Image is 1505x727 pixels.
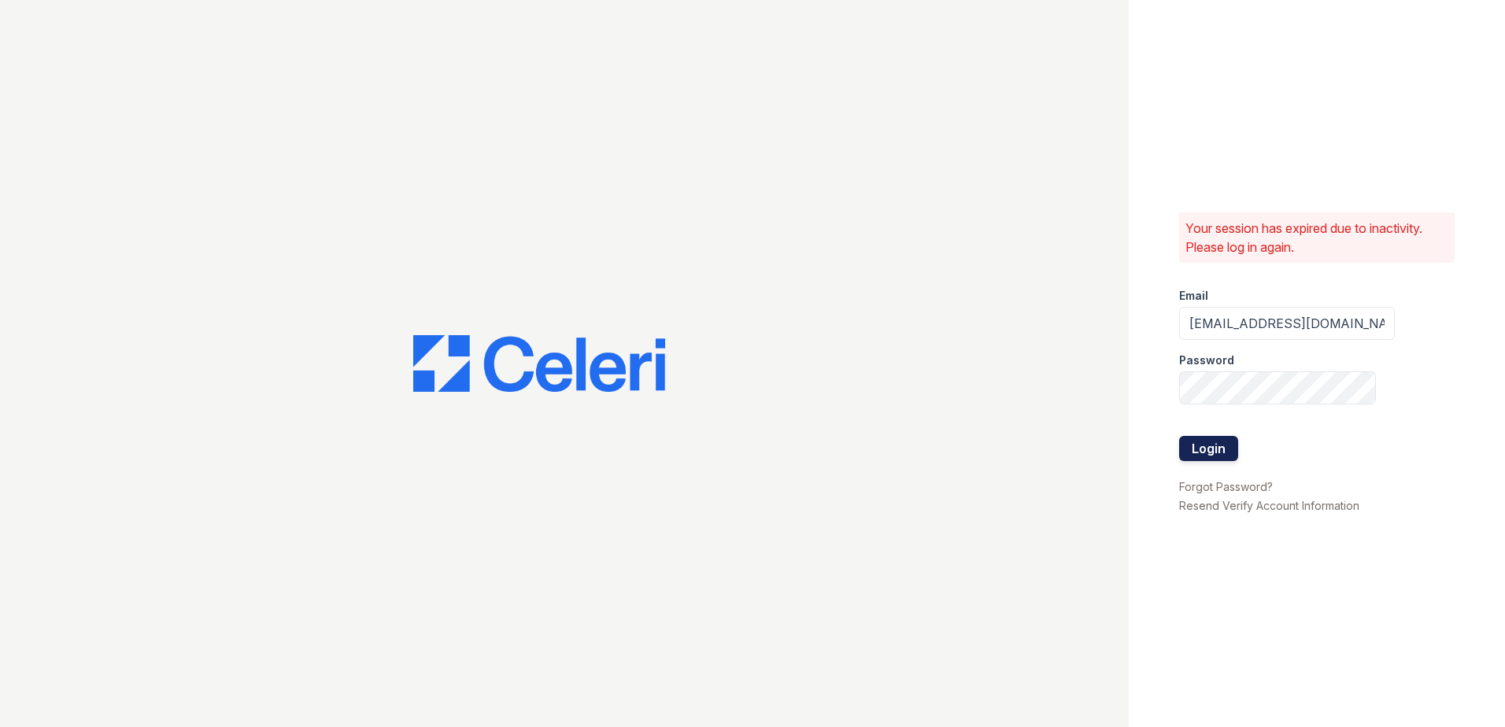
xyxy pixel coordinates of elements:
[1179,499,1359,512] a: Resend Verify Account Information
[413,335,665,392] img: CE_Logo_Blue-a8612792a0a2168367f1c8372b55b34899dd931a85d93a1a3d3e32e68fde9ad4.png
[1179,288,1208,304] label: Email
[1179,480,1273,493] a: Forgot Password?
[1179,436,1238,461] button: Login
[1179,352,1234,368] label: Password
[1185,219,1448,256] p: Your session has expired due to inactivity. Please log in again.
